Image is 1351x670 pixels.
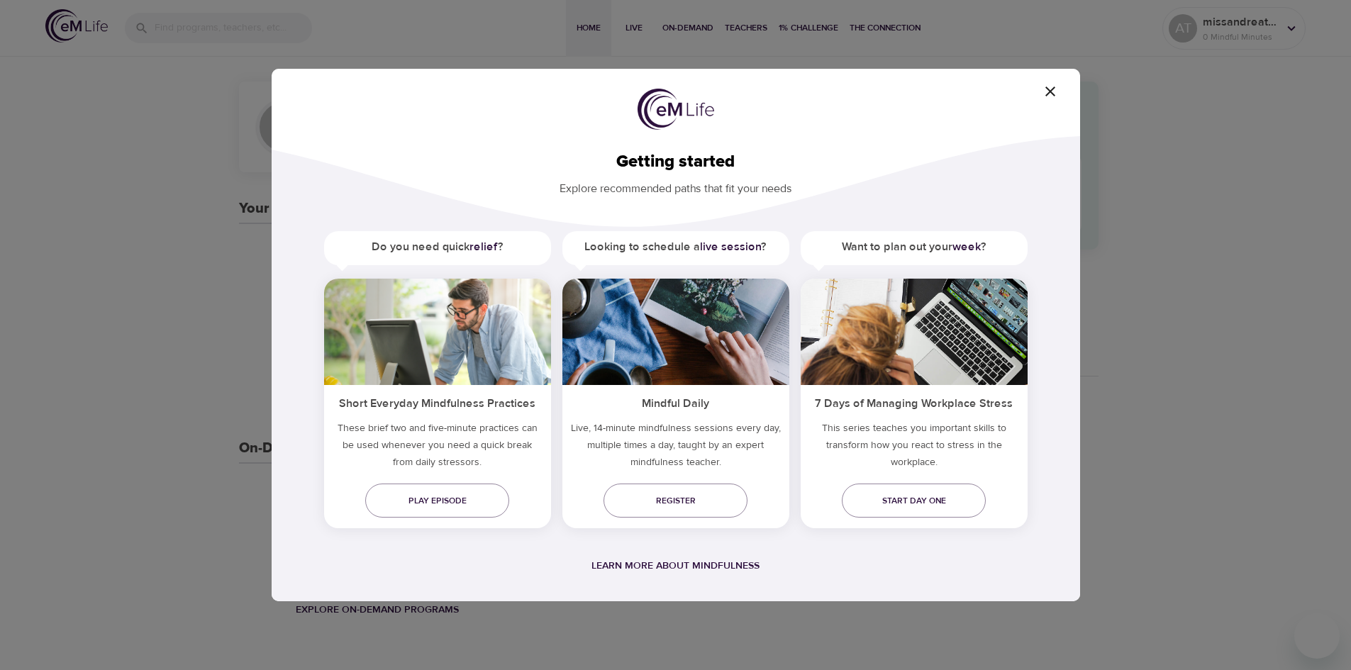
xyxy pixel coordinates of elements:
[615,493,736,508] span: Register
[294,152,1057,172] h2: Getting started
[562,231,789,263] h5: Looking to schedule a ?
[638,89,714,130] img: logo
[324,279,551,385] img: ims
[469,240,498,254] a: relief
[324,231,551,263] h5: Do you need quick ?
[604,484,747,518] a: Register
[562,420,789,476] p: Live, 14-minute mindfulness sessions every day, multiple times a day, taught by an expert mindful...
[294,172,1057,197] p: Explore recommended paths that fit your needs
[700,240,761,254] a: live session
[801,231,1028,263] h5: Want to plan out your ?
[377,493,498,508] span: Play episode
[801,420,1028,476] p: This series teaches you important skills to transform how you react to stress in the workplace.
[591,559,760,572] a: Learn more about mindfulness
[562,279,789,385] img: ims
[853,493,974,508] span: Start day one
[324,420,551,476] h5: These brief two and five-minute practices can be used whenever you need a quick break from daily ...
[842,484,986,518] a: Start day one
[324,385,551,420] h5: Short Everyday Mindfulness Practices
[801,279,1028,385] img: ims
[801,385,1028,420] h5: 7 Days of Managing Workplace Stress
[365,484,509,518] a: Play episode
[952,240,981,254] a: week
[562,385,789,420] h5: Mindful Daily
